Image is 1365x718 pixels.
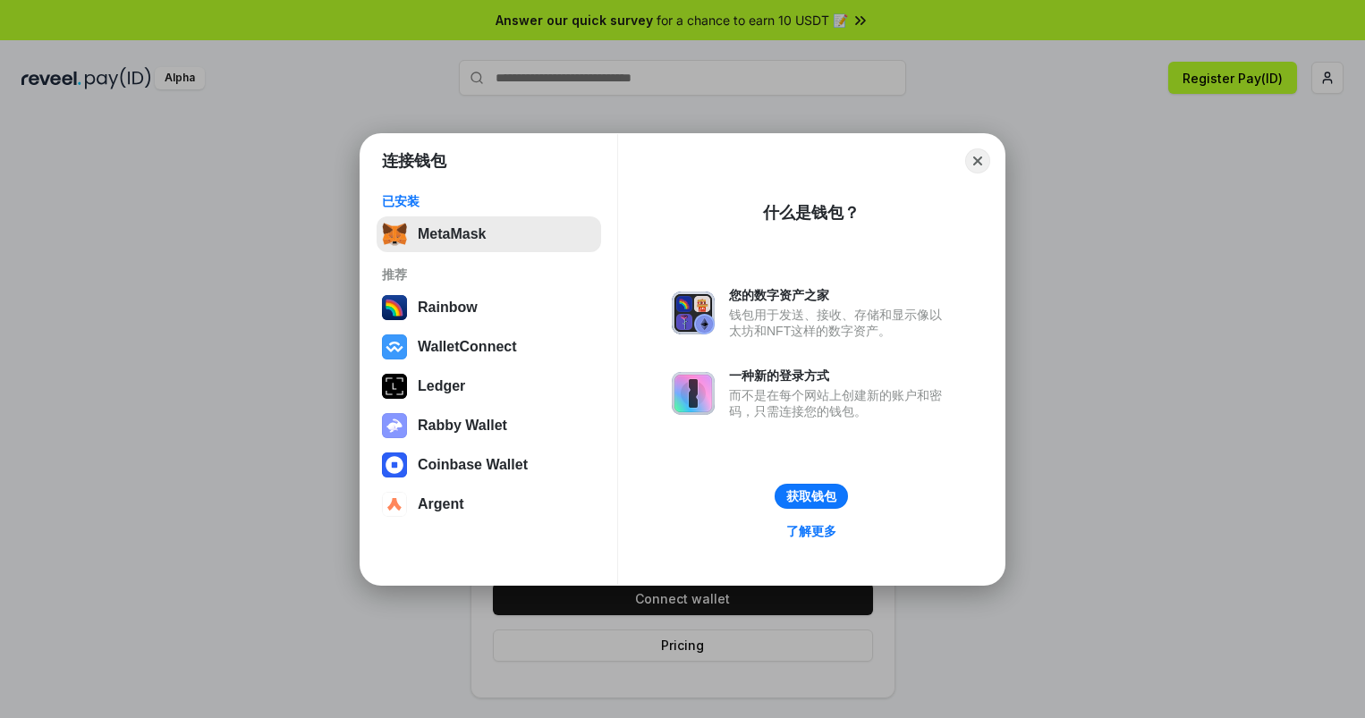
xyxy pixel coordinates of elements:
div: 已安装 [382,193,596,209]
div: 获取钱包 [786,488,836,504]
button: Rabby Wallet [377,408,601,443]
div: 什么是钱包？ [763,202,860,224]
div: Coinbase Wallet [418,457,528,473]
div: 而不是在每个网站上创建新的账户和密码，只需连接您的钱包。 [729,387,951,419]
div: 钱包用于发送、接收、存储和显示像以太坊和NFT这样的数字资产。 [729,307,951,339]
button: WalletConnect [377,329,601,365]
button: Close [965,148,990,173]
img: svg+xml,%3Csvg%20xmlns%3D%22http%3A%2F%2Fwww.w3.org%2F2000%2Fsvg%22%20fill%3D%22none%22%20viewBox... [672,291,715,334]
div: 了解更多 [786,523,836,539]
img: svg+xml,%3Csvg%20width%3D%2228%22%20height%3D%2228%22%20viewBox%3D%220%200%2028%2028%22%20fill%3D... [382,452,407,477]
button: MetaMask [377,216,601,252]
h1: 连接钱包 [382,150,446,172]
img: svg+xml,%3Csvg%20width%3D%22120%22%20height%3D%22120%22%20viewBox%3D%220%200%20120%20120%22%20fil... [382,295,407,320]
div: Rabby Wallet [418,418,507,434]
div: Rainbow [418,300,478,316]
button: Ledger [377,368,601,404]
div: 一种新的登录方式 [729,367,951,384]
div: MetaMask [418,226,486,242]
a: 了解更多 [776,519,847,543]
div: 您的数字资产之家 [729,287,951,303]
div: Ledger [418,378,465,394]
button: Argent [377,486,601,522]
img: svg+xml,%3Csvg%20width%3D%2228%22%20height%3D%2228%22%20viewBox%3D%220%200%2028%2028%22%20fill%3D... [382,334,407,359]
div: WalletConnect [418,339,517,355]
img: svg+xml,%3Csvg%20width%3D%2228%22%20height%3D%2228%22%20viewBox%3D%220%200%2028%2028%22%20fill%3D... [382,492,407,517]
div: 推荐 [382,266,596,283]
img: svg+xml,%3Csvg%20xmlns%3D%22http%3A%2F%2Fwww.w3.org%2F2000%2Fsvg%22%20width%3D%2228%22%20height%3... [382,374,407,399]
img: svg+xml,%3Csvg%20xmlns%3D%22http%3A%2F%2Fwww.w3.org%2F2000%2Fsvg%22%20fill%3D%22none%22%20viewBox... [672,372,715,415]
button: Rainbow [377,290,601,325]
img: svg+xml,%3Csvg%20fill%3D%22none%22%20height%3D%2233%22%20viewBox%3D%220%200%2035%2033%22%20width%... [382,222,407,247]
button: 获取钱包 [775,484,848,509]
img: svg+xml,%3Csvg%20xmlns%3D%22http%3A%2F%2Fwww.w3.org%2F2000%2Fsvg%22%20fill%3D%22none%22%20viewBox... [382,413,407,438]
div: Argent [418,496,464,512]
button: Coinbase Wallet [377,447,601,483]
